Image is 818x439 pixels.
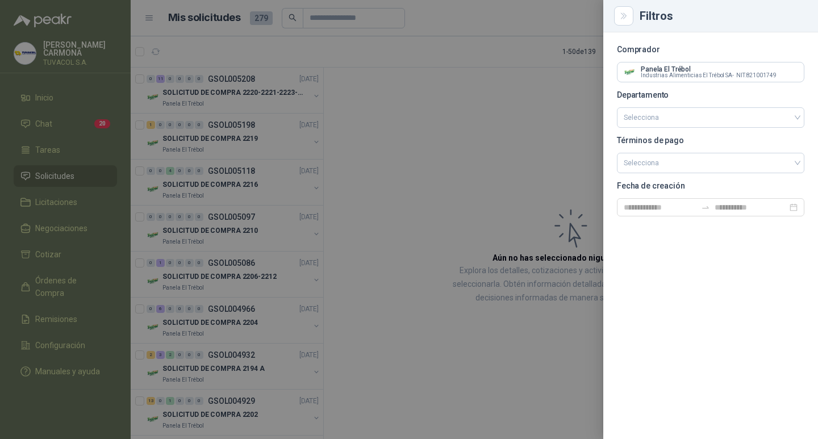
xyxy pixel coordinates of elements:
[701,203,710,212] span: to
[701,203,710,212] span: swap-right
[617,137,804,144] p: Términos de pago
[617,9,631,23] button: Close
[617,46,804,53] p: Comprador
[617,91,804,98] p: Departamento
[640,10,804,22] div: Filtros
[617,182,804,189] p: Fecha de creación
